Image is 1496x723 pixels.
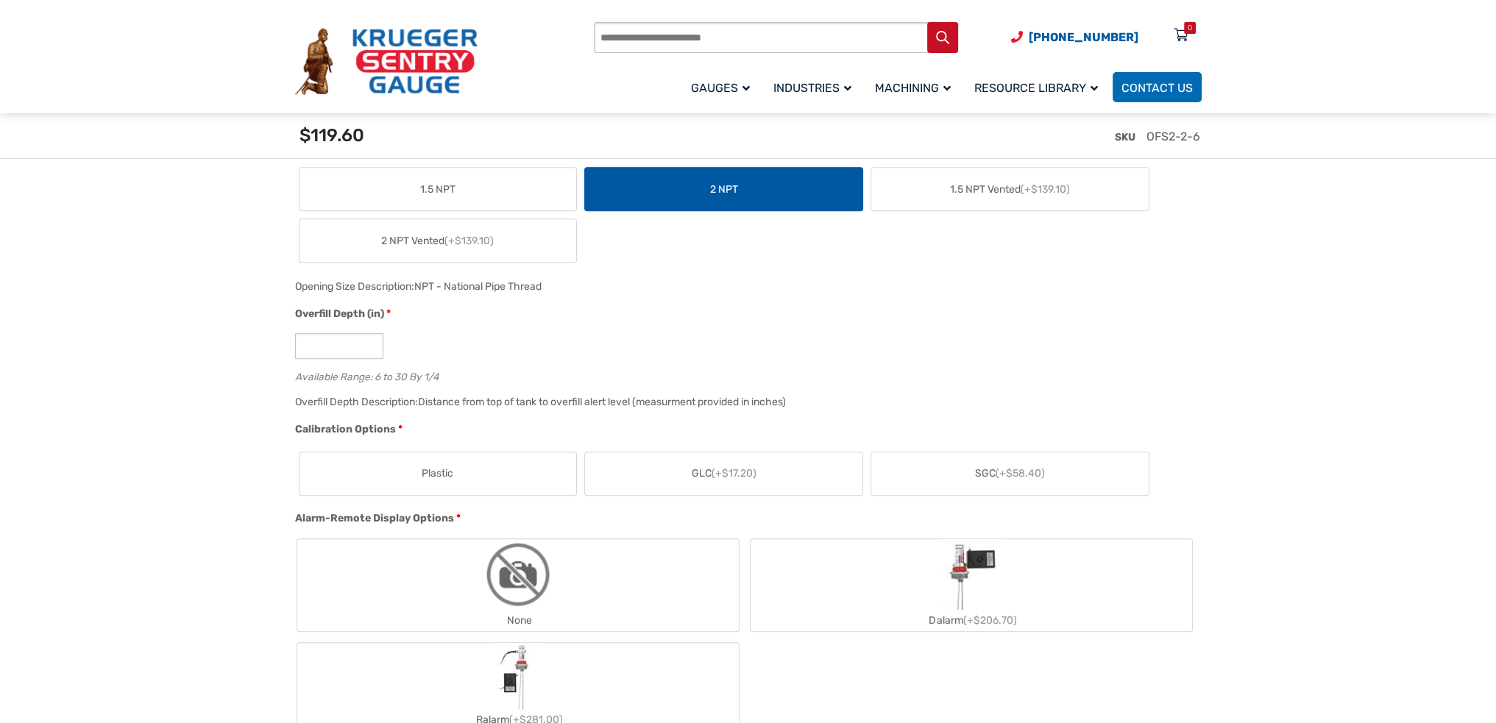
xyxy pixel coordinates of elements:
[965,70,1113,104] a: Resource Library
[950,182,1070,197] span: 1.5 NPT Vented
[386,306,391,321] abbr: required
[1121,81,1193,95] span: Contact Us
[1115,131,1135,143] span: SKU
[295,280,414,293] span: Opening Size Description:
[765,70,866,104] a: Industries
[692,466,756,481] span: GLC
[398,421,403,437] abbr: required
[414,280,542,293] div: NPT - National Pipe Thread
[751,539,1192,631] label: Dalarm
[963,614,1016,627] span: (+$206.70)
[710,182,738,197] span: 2 NPT
[295,368,1194,382] div: Available Range: 6 to 30 By 1/4
[1188,22,1192,34] div: 0
[691,81,750,95] span: Gauges
[456,510,461,526] abbr: required
[420,182,455,197] span: 1.5 NPT
[295,423,396,435] span: Calibration Options
[297,539,739,631] label: None
[866,70,965,104] a: Machining
[444,235,494,247] span: (+$139.10)
[1113,72,1202,102] a: Contact Us
[381,233,494,249] span: 2 NPT Vented
[682,70,765,104] a: Gauges
[295,307,384,320] span: Overfill Depth (in)
[1011,28,1138,46] a: Phone Number (920) 434-8860
[773,81,851,95] span: Industries
[1146,129,1200,143] span: OFS2-2-6
[418,396,786,408] div: Distance from top of tank to overfill alert level (measurment provided in inches)
[422,466,453,481] span: Plastic
[996,467,1045,480] span: (+$58.40)
[1021,183,1070,196] span: (+$139.10)
[1029,30,1138,44] span: [PHONE_NUMBER]
[975,466,1045,481] span: SGC
[974,81,1098,95] span: Resource Library
[295,28,478,96] img: Krueger Sentry Gauge
[297,610,739,631] div: None
[295,512,454,524] span: Alarm-Remote Display Options
[875,81,951,95] span: Machining
[295,396,418,408] span: Overfill Depth Description:
[712,467,756,480] span: (+$17.20)
[751,610,1192,631] div: Dalarm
